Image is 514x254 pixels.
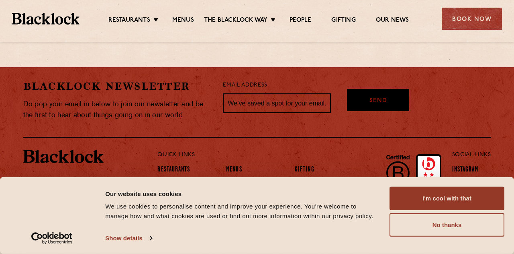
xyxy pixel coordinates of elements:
div: Book Now [442,8,502,30]
img: Accred_2023_2star.png [416,154,441,198]
a: Usercentrics Cookiebot - opens in a new window [17,232,87,244]
button: I'm cool with that [390,187,504,210]
img: B-Corp-Logo-Black-RGB.svg [381,150,414,198]
a: Menus [172,17,194,25]
a: Gifting [331,17,355,25]
label: Email Address [223,81,267,90]
a: Show details [105,232,152,244]
input: We’ve saved a spot for your email... [223,93,331,114]
div: We use cookies to personalise content and improve your experience. You're welcome to manage how a... [105,202,380,221]
p: Do pop your email in below to join our newsletter and be the first to hear about things going on ... [23,99,211,121]
a: Menus [226,166,242,175]
img: BL_Textured_Logo-footer-cropped.svg [12,13,80,24]
a: Restaurants [157,166,190,175]
div: Our website uses cookies [105,189,380,198]
a: The Blacklock Way [204,17,267,25]
a: Instagram [452,166,479,175]
p: Quick Links [157,150,425,160]
h2: Blacklock Newsletter [23,79,211,93]
a: Our News [376,17,409,25]
p: Social Links [452,150,491,160]
img: BL_Textured_Logo-footer-cropped.svg [23,150,104,163]
a: People [290,17,311,25]
a: Gifting [295,166,314,175]
span: Send [369,97,387,106]
button: No thanks [390,213,504,237]
a: Restaurants [108,17,150,25]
